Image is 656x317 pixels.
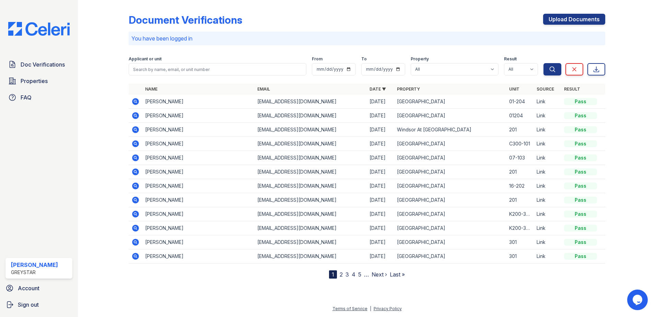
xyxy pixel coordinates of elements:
[367,193,394,207] td: [DATE]
[534,221,561,235] td: Link
[564,253,597,260] div: Pass
[142,165,255,179] td: [PERSON_NAME]
[367,95,394,109] td: [DATE]
[3,281,75,295] a: Account
[506,207,534,221] td: K200-302
[397,86,420,92] a: Property
[564,154,597,161] div: Pass
[255,165,367,179] td: [EMAIL_ADDRESS][DOMAIN_NAME]
[367,123,394,137] td: [DATE]
[3,298,75,312] a: Sign out
[370,306,371,311] div: |
[506,151,534,165] td: 07-103
[564,168,597,175] div: Pass
[255,207,367,221] td: [EMAIL_ADDRESS][DOMAIN_NAME]
[142,249,255,263] td: [PERSON_NAME]
[5,58,72,71] a: Doc Verifications
[129,63,306,75] input: Search by name, email, or unit number
[367,249,394,263] td: [DATE]
[145,86,157,92] a: Name
[534,193,561,207] td: Link
[534,95,561,109] td: Link
[394,151,506,165] td: [GEOGRAPHIC_DATA]
[534,151,561,165] td: Link
[394,123,506,137] td: Windsor At [GEOGRAPHIC_DATA]
[506,95,534,109] td: 01-204
[257,86,270,92] a: Email
[394,235,506,249] td: [GEOGRAPHIC_DATA]
[332,306,367,311] a: Terms of Service
[506,165,534,179] td: 201
[21,60,65,69] span: Doc Verifications
[11,269,58,276] div: Greystar
[142,207,255,221] td: [PERSON_NAME]
[142,95,255,109] td: [PERSON_NAME]
[21,93,32,102] span: FAQ
[394,193,506,207] td: [GEOGRAPHIC_DATA]
[142,221,255,235] td: [PERSON_NAME]
[564,197,597,203] div: Pass
[564,211,597,218] div: Pass
[142,151,255,165] td: [PERSON_NAME]
[142,193,255,207] td: [PERSON_NAME]
[394,165,506,179] td: [GEOGRAPHIC_DATA]
[564,140,597,147] div: Pass
[142,137,255,151] td: [PERSON_NAME]
[564,126,597,133] div: Pass
[506,193,534,207] td: 201
[255,193,367,207] td: [EMAIL_ADDRESS][DOMAIN_NAME]
[367,151,394,165] td: [DATE]
[374,306,402,311] a: Privacy Policy
[345,271,349,278] a: 3
[329,270,337,279] div: 1
[255,137,367,151] td: [EMAIL_ADDRESS][DOMAIN_NAME]
[390,271,405,278] a: Last »
[394,249,506,263] td: [GEOGRAPHIC_DATA]
[394,221,506,235] td: [GEOGRAPHIC_DATA]
[255,123,367,137] td: [EMAIL_ADDRESS][DOMAIN_NAME]
[340,271,343,278] a: 2
[534,179,561,193] td: Link
[255,109,367,123] td: [EMAIL_ADDRESS][DOMAIN_NAME]
[352,271,355,278] a: 4
[5,74,72,88] a: Properties
[506,179,534,193] td: 16-202
[372,271,387,278] a: Next ›
[564,112,597,119] div: Pass
[367,207,394,221] td: [DATE]
[394,179,506,193] td: [GEOGRAPHIC_DATA]
[255,235,367,249] td: [EMAIL_ADDRESS][DOMAIN_NAME]
[367,179,394,193] td: [DATE]
[364,270,369,279] span: …
[129,56,162,62] label: Applicant or unit
[3,22,75,36] img: CE_Logo_Blue-a8612792a0a2168367f1c8372b55b34899dd931a85d93a1a3d3e32e68fde9ad4.png
[142,123,255,137] td: [PERSON_NAME]
[5,91,72,104] a: FAQ
[394,95,506,109] td: [GEOGRAPHIC_DATA]
[534,235,561,249] td: Link
[504,56,517,62] label: Result
[18,301,39,309] span: Sign out
[394,109,506,123] td: [GEOGRAPHIC_DATA]
[534,207,561,221] td: Link
[506,137,534,151] td: C300-101
[506,221,534,235] td: K200-302
[411,56,429,62] label: Property
[358,271,361,278] a: 5
[564,239,597,246] div: Pass
[506,123,534,137] td: 201
[367,235,394,249] td: [DATE]
[534,137,561,151] td: Link
[367,137,394,151] td: [DATE]
[506,109,534,123] td: 01204
[129,14,242,26] div: Document Verifications
[255,179,367,193] td: [EMAIL_ADDRESS][DOMAIN_NAME]
[564,86,580,92] a: Result
[564,183,597,189] div: Pass
[394,137,506,151] td: [GEOGRAPHIC_DATA]
[534,249,561,263] td: Link
[534,165,561,179] td: Link
[255,151,367,165] td: [EMAIL_ADDRESS][DOMAIN_NAME]
[367,165,394,179] td: [DATE]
